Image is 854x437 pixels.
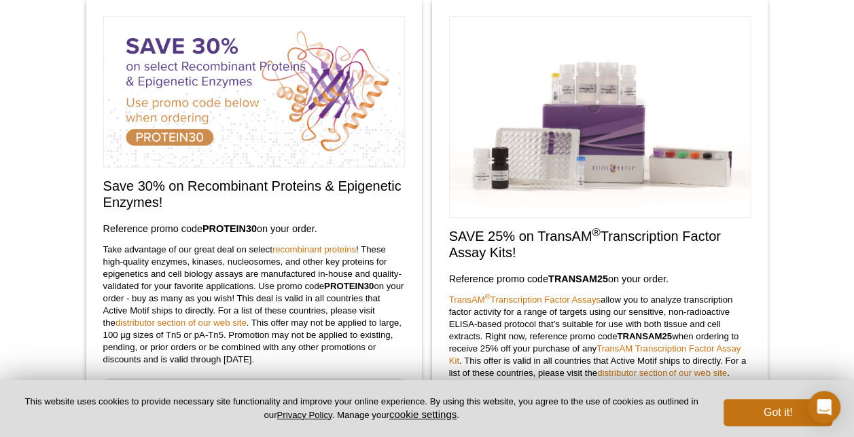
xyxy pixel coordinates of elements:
button: cookie settings [389,408,457,420]
p: allow you to analyze transcription factor activity for a range of targets using our sensitive, no... [449,294,751,416]
a: TransAM Transcription Factor Assay Kit [449,343,741,366]
strong: PROTEIN30 [202,223,257,234]
strong: TRANSAM25 [617,331,672,341]
strong: PROTEIN30 [324,281,374,291]
img: Save on Recombinant Proteins and Enzymes [103,16,405,168]
h3: Reference promo code on your order. [103,221,405,237]
h2: Save 30% on Recombinant Proteins & Epigenetic Enzymes! [103,178,405,210]
button: Got it! [724,399,832,426]
a: TransAM®Transcription Factor Assays [449,294,601,305]
a: distributor section of our web site [597,368,727,378]
img: Save on TransAM [449,16,751,218]
h2: SAVE 25% on TransAM Transcription Factor Assay Kits! [449,228,751,261]
strong: TRANSAM25 [548,273,608,284]
a: Privacy Policy [277,410,332,420]
div: Open Intercom Messenger [808,391,840,423]
sup: ® [485,292,491,300]
sup: ® [592,225,600,238]
p: This website uses cookies to provide necessary site functionality and improve your online experie... [22,396,701,421]
h3: Reference promo code on your order. [449,271,751,287]
a: distributor section of our web site [115,318,247,328]
p: Take advantage of our great deal on select ! These high-quality enzymes, kinases, nucleosomes, an... [103,244,405,366]
a: recombinant proteins [272,244,356,254]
